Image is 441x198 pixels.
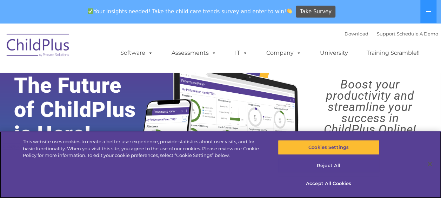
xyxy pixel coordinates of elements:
a: Software [113,46,160,60]
button: Close [422,156,437,172]
font: | [345,31,438,37]
button: Cookies Settings [278,140,379,155]
a: Company [259,46,308,60]
span: Your insights needed! Take the child care trends survey and enter to win! [85,5,295,18]
a: Download [345,31,368,37]
button: Accept All Cookies [278,176,379,191]
img: 👏 [287,8,292,14]
a: Schedule A Demo [397,31,438,37]
a: Training Scramble!! [360,46,427,60]
button: Reject All [278,158,379,173]
a: IT [228,46,255,60]
span: Take Survey [300,6,332,18]
img: ChildPlus by Procare Solutions [3,29,73,64]
a: University [313,46,355,60]
img: ✅ [88,8,93,14]
a: Support [377,31,395,37]
a: Assessments [165,46,223,60]
div: This website uses cookies to create a better user experience, provide statistics about user visit... [23,138,265,159]
rs-layer: Boost your productivity and streamline your success in ChildPlus Online! [305,79,435,135]
rs-layer: The Future of ChildPlus is Here! [14,73,155,146]
a: Take Survey [296,6,335,18]
span: Phone number [98,75,127,80]
span: Last name [98,46,119,52]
